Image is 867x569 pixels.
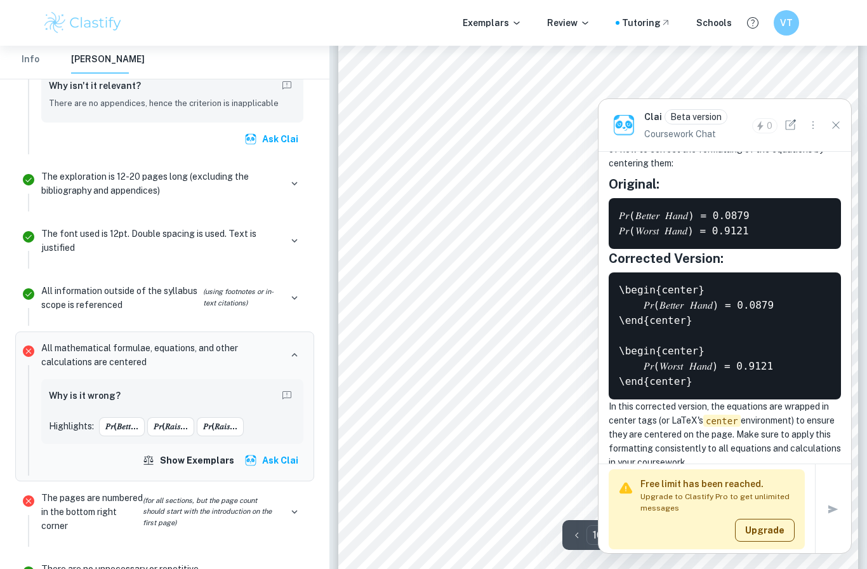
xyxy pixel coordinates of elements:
[99,417,145,436] button: 𝑃𝑟(𝐵𝑒𝑡𝑡...
[71,46,145,74] button: [PERSON_NAME]
[547,16,590,30] p: Review
[619,210,750,237] code: 𝑃𝑟(𝐵𝑒𝑡𝑡𝑒𝑟 𝐻𝑎𝑛𝑑) = 0.0879 𝑃𝑟(𝑊𝑜𝑟𝑠𝑡 𝐻𝑎𝑛𝑑) = 0.9121
[399,489,435,499] span: given by
[399,320,428,330] span: hand is
[435,526,553,537] span: Pr(𝐵𝑒𝑡𝑡𝑒𝑟 𝐻𝑎𝑛𝑑 | 𝑅𝑎𝑖𝑠𝑒𝑠) =
[49,79,141,93] h6: Why isn't it relevant?
[278,77,296,95] button: Report mistake/confusion
[399,297,789,307] span: Since someone with a better hand is expected to raise, then, the probability of Y raising the best
[399,235,516,245] span: 𝑃𝑟(𝐵𝑒𝑡𝑡𝑒𝑟 𝐻𝑎𝑛𝑑) = 0.0879
[619,284,774,387] code: \begin{center} 𝑃𝑟(𝐵𝑒𝑡𝑡𝑒𝑟 𝐻𝑎𝑛𝑑) = 0.0879 \end{center} \begin{center} 𝑃𝑟(𝑊𝑜𝑟𝑠𝑡 𝐻𝑎𝑛𝑑) = 0.9121 \end{...
[622,16,671,30] a: Tutoring
[609,399,841,469] p: In this corrected version, the equations are wrapped in center tags (or LaTeX's environment) to e...
[826,115,846,135] button: Close
[143,495,281,528] i: (for all sections, but the page count should start with the introduction on the first page)
[43,10,123,36] img: Clastify logo
[609,175,841,194] h5: Original:
[399,265,515,276] span: 𝑃𝑟(𝑊𝑜𝑟𝑠𝑡 𝐻𝑎𝑛𝑑) = 0.9121
[665,109,727,124] div: Clai is an AI assistant and is still in beta. He might sometimes make mistakes. Feel free to cont...
[15,46,46,74] button: Info
[41,227,281,255] p: The font used is 12pt. Double spacing is used. Text is justified
[779,16,794,30] h6: VT
[614,115,634,135] img: clai.png
[147,417,194,436] button: 𝑃𝑟(𝑅𝑎𝑖𝑠...
[242,449,303,472] button: Ask Clai
[399,465,797,476] span: Then, using the Bayes theorem, the probability of Y having a better hand given that he raises is
[21,286,36,302] svg: Correct
[609,249,841,268] h5: Corrected Version:
[244,454,257,467] img: clai.svg
[644,110,662,124] h6: Clai
[399,405,619,415] span: the probability of Y raising the worst hand is given by
[703,415,741,427] code: center
[780,115,800,135] button: New Chat
[21,172,36,187] svg: Correct
[49,389,121,403] h6: Why is it wrong?
[41,491,281,533] p: The pages are numbered in the bottom right corner
[197,417,244,436] button: 𝑃𝑟(𝑅𝑎𝑖𝑠...
[640,477,795,491] h6: Free limit has been reached.
[670,110,722,124] p: Beta version
[244,133,257,145] img: clai.svg
[242,128,303,151] button: Ask Clai
[140,449,239,472] button: Show exemplars
[399,204,457,215] span: For subject Y,
[735,519,795,542] button: Upgrade
[41,341,281,369] p: All mathematical formulae, equations, and other calculations are centered
[399,156,607,164] span: Figure 3: An output showing the probability of having a better hand
[644,127,727,141] p: Coursework Chat
[21,493,36,509] svg: Incorrect
[399,381,790,391] span: Additionally, I am assuming that Y is bluffing approximately 20% of the time. This implies that
[774,10,799,36] button: VT
[21,229,36,244] svg: Correct
[803,115,823,135] button: Options
[49,97,296,110] p: There are no appendices, hence the criterion is inapplicable
[696,16,732,30] a: Schools
[561,519,753,529] span: Pr(𝐵𝑒𝑡𝑡𝑒𝑟 𝐻𝑎𝑛𝑑) × Pr(𝑅𝑎𝑖𝑠𝑒𝑠 | 𝐵𝑒𝑡𝑡𝑒𝑟 𝐻𝑎𝑛𝑑)
[41,284,281,312] p: All information outside of the syllabus scope is referenced
[640,491,795,514] span: Upgrade to Clastify Pro to get unlimited messages
[399,434,533,445] span: 𝑃𝑟(𝑅𝑎𝑖𝑠𝑒𝑠| 𝑊𝑜𝑟𝑠𝑡 𝐻𝑎𝑛𝑑) = 0.2
[41,170,281,197] p: The exploration is 12-20 pages long (excluding the bibliography and appendices)
[203,286,281,309] i: (using footnotes or in-text citations)
[742,12,764,34] button: Help and Feedback
[463,16,522,30] p: Exemplars
[49,419,94,433] p: Highlights:
[21,344,36,359] svg: Incorrect
[399,174,550,184] span: From the output above, it’s clear that
[278,387,296,405] button: Report mistake/confusion
[399,350,526,360] span: 𝑃𝑟(𝑅𝑎𝑖𝑠𝑒𝑠| 𝐵𝑒𝑡𝑡𝑒𝑟 𝐻𝑎𝑛𝑑) = 1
